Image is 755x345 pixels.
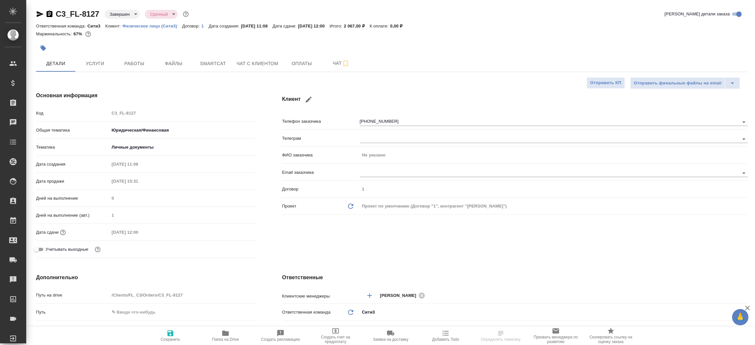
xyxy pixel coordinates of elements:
[282,186,360,192] p: Договор
[201,23,208,28] a: 1
[59,228,67,237] button: Если добавить услуги и заполнить их объемом, то дата рассчитается автоматически
[182,10,190,18] button: Доп статусы указывают на важность/срочность заказа
[36,127,109,134] p: Общая тематика
[109,142,256,153] div: Личные документы
[735,310,746,324] span: 🙏
[212,337,239,342] span: Папка на Drive
[282,118,360,125] p: Телефон заказчика
[84,30,92,38] button: 564.60 RUB;
[40,60,71,68] span: Детали
[342,60,350,67] svg: Подписаться
[108,11,132,17] button: Завершен
[237,60,278,68] span: Чат с клиентом
[36,31,73,36] p: Маржинальность:
[360,201,748,212] div: Проект по умолчанию (Договор "1", контрагент "[PERSON_NAME]")
[292,326,327,333] span: Проектная группа
[36,292,109,299] p: Путь на drive
[93,245,102,254] button: Выбери, если сб и вс нужно считать рабочими днями для выполнения заказа.
[87,24,106,28] p: Сити3
[182,24,202,28] p: Договор:
[282,309,331,316] p: Ответственная команда
[119,60,150,68] span: Работы
[109,324,256,335] div: ✎ Введи что-нибудь
[360,150,748,160] input: Пустое поле
[123,24,182,28] p: Физическое лицо (Сити3)
[739,135,748,144] button: Open
[158,60,189,68] span: Файлы
[587,335,634,344] span: Скопировать ссылку на оценку заказа
[109,159,167,169] input: Пустое поле
[109,193,256,203] input: Пустое поле
[282,274,748,281] h4: Ответственные
[432,337,459,342] span: Добавить Todo
[634,80,722,87] span: Отправить финальные файлы на email
[380,291,427,300] div: [PERSON_NAME]
[330,24,344,28] p: Итого:
[112,326,248,333] div: ✎ Введи что-нибудь
[630,77,725,89] button: Отправить финальные файлы на email
[79,60,111,68] span: Услуги
[744,295,745,296] button: Open
[739,118,748,127] button: Open
[286,60,318,68] span: Оплаты
[282,169,360,176] p: Email заказчика
[282,203,297,209] p: Проект
[36,274,256,281] h4: Дополнительно
[739,169,748,178] button: Open
[109,210,256,220] input: Пустое поле
[36,178,109,185] p: Дата продажи
[273,24,298,28] p: Дата сдачи:
[298,24,330,28] p: [DATE] 12:00
[390,24,408,28] p: 0,00 ₽
[145,10,178,19] div: Завершен
[56,9,99,18] a: C3_FL-8127
[46,246,88,253] span: Учитывать выходные
[36,326,109,333] p: Направление услуг
[109,108,256,118] input: Пустое поле
[481,337,520,342] span: Определить тематику
[36,92,256,100] h4: Основная информация
[123,23,182,28] a: Физическое лицо (Сити3)
[36,144,109,151] p: Тематика
[36,24,87,28] p: Ответственная команда:
[198,327,253,345] button: Папка на Drive
[532,335,579,344] span: Призвать менеджера по развитию
[253,327,308,345] button: Создать рекламацию
[360,184,748,194] input: Пустое поле
[630,77,740,89] div: split button
[308,327,363,345] button: Создать счет на предоплату
[590,79,621,87] span: Отправить КП
[282,92,748,107] h4: Клиент
[418,327,473,345] button: Добавить Todo
[201,24,208,28] p: 1
[36,161,109,168] p: Дата создания
[380,292,420,299] span: [PERSON_NAME]
[373,337,408,342] span: Заявка на доставку
[241,24,273,28] p: [DATE] 11:08
[109,307,256,317] input: ✎ Введи что-нибудь
[282,152,360,158] p: ФИО заказчика
[282,135,360,142] p: Телеграм
[587,77,625,89] button: Отправить КП
[36,10,44,18] button: Скопировать ссылку для ЯМессенджера
[36,110,109,117] p: Код
[209,24,241,28] p: Дата создания:
[36,41,50,55] button: Добавить тэг
[312,335,359,344] span: Создать счет на предоплату
[665,11,730,17] span: [PERSON_NAME] детали заказа
[325,59,357,67] span: Чат
[583,327,638,345] button: Скопировать ссылку на оценку заказа
[46,10,53,18] button: Скопировать ссылку
[360,307,748,318] div: Сити3
[105,10,140,19] div: Завершен
[362,288,377,303] button: Добавить менеджера
[109,176,167,186] input: Пустое поле
[344,24,370,28] p: 2 067,00 ₽
[473,327,528,345] button: Определить тематику
[109,125,256,136] div: Юридическая/Финансовая
[161,337,180,342] span: Сохранить
[528,327,583,345] button: Призвать менеджера по развитию
[36,212,109,219] p: Дней на выполнение (авт.)
[36,309,109,316] p: Путь
[261,337,300,342] span: Создать рекламацию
